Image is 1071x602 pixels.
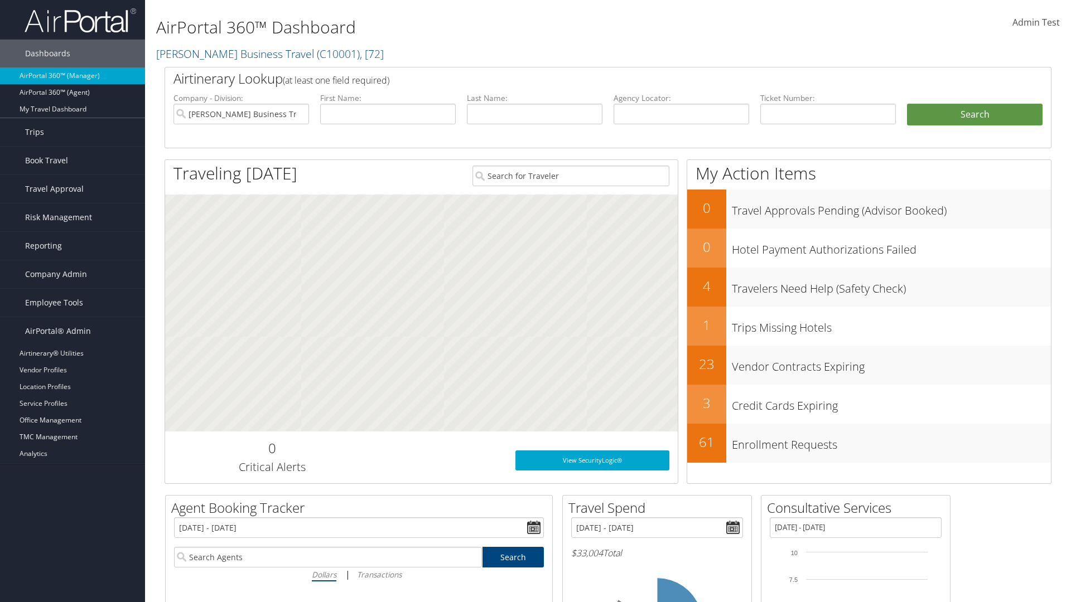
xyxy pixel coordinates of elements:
a: View SecurityLogic® [515,450,669,470]
h2: 0 [173,439,370,458]
h2: 0 [687,237,726,256]
div: | [174,567,544,581]
span: Travel Approval [25,175,84,203]
span: ( C10001 ) [317,46,360,61]
a: 23Vendor Contracts Expiring [687,346,1051,385]
h2: Airtinerary Lookup [173,69,969,88]
i: Transactions [357,569,402,580]
h6: Total [571,547,743,559]
tspan: 7.5 [789,576,798,583]
h3: Hotel Payment Authorizations Failed [732,236,1051,258]
a: Search [483,547,544,567]
h2: 4 [687,276,726,295]
i: Dollars [312,569,336,580]
span: Trips [25,118,44,146]
h1: Traveling [DATE] [173,162,297,185]
h3: Critical Alerts [173,459,370,475]
button: Search [907,104,1043,126]
h3: Enrollment Requests [732,431,1051,453]
input: Search Agents [174,547,482,567]
label: Last Name: [467,93,602,104]
input: Search for Traveler [472,166,669,186]
a: 1Trips Missing Hotels [687,307,1051,346]
h2: 61 [687,433,726,452]
span: Risk Management [25,203,92,231]
span: AirPortal® Admin [25,317,91,345]
h2: Travel Spend [568,498,751,517]
h2: 3 [687,394,726,412]
h2: Agent Booking Tracker [171,498,552,517]
label: Agency Locator: [614,93,749,104]
label: Ticket Number: [760,93,896,104]
span: Book Travel [25,147,68,174]
a: 0Hotel Payment Authorizations Failed [687,229,1051,268]
span: Dashboards [25,40,70,67]
h3: Trips Missing Hotels [732,314,1051,336]
a: 4Travelers Need Help (Safety Check) [687,268,1051,307]
span: Admin Test [1012,16,1060,28]
h3: Travelers Need Help (Safety Check) [732,275,1051,297]
a: 0Travel Approvals Pending (Advisor Booked) [687,190,1051,229]
label: Company - Division: [173,93,309,104]
a: 61Enrollment Requests [687,424,1051,463]
h3: Vendor Contracts Expiring [732,353,1051,375]
img: airportal-logo.png [25,7,136,33]
h2: 0 [687,198,726,217]
a: Admin Test [1012,6,1060,40]
a: 3Credit Cards Expiring [687,385,1051,424]
h3: Travel Approvals Pending (Advisor Booked) [732,197,1051,219]
a: [PERSON_NAME] Business Travel [156,46,384,61]
tspan: 10 [791,550,798,556]
span: (at least one field required) [283,74,389,86]
h2: 23 [687,355,726,373]
span: Reporting [25,232,62,260]
span: Company Admin [25,260,87,288]
span: , [ 72 ] [360,46,384,61]
h3: Credit Cards Expiring [732,392,1051,414]
span: $33,004 [571,547,603,559]
label: First Name: [320,93,456,104]
h1: AirPortal 360™ Dashboard [156,16,759,39]
h1: My Action Items [687,162,1051,185]
h2: 1 [687,315,726,334]
h2: Consultative Services [767,498,950,517]
span: Employee Tools [25,289,83,317]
